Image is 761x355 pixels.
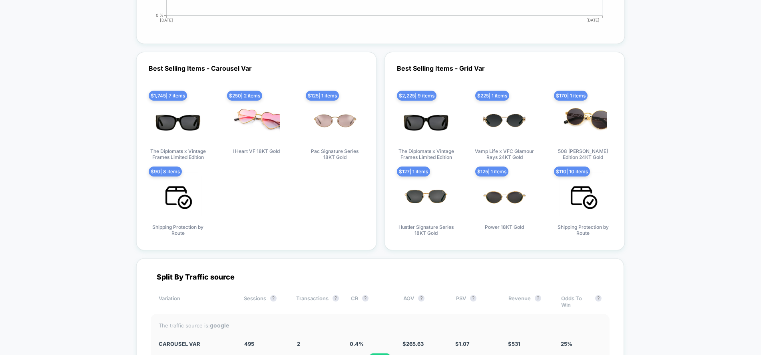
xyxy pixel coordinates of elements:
span: Vamp Life x VFC Glamour Rays 24KT Gold [474,148,534,160]
img: produt [154,96,202,144]
span: 495 [244,341,254,347]
div: 25% [561,341,602,347]
span: $ 125 | 1 items [306,91,339,101]
span: $ 170 | 1 items [554,91,588,101]
span: Shipping Protection by Route [148,224,208,236]
div: Split By Traffic source [151,273,610,281]
span: Pac Signature Series 18KT Gold [305,148,365,160]
strong: google [210,322,229,329]
span: $ 225 | 1 items [475,91,509,101]
div: Revenue [508,295,549,308]
div: Variation [159,295,232,308]
button: ? [470,295,476,301]
img: produt [480,96,528,144]
tspan: 0 % [156,13,163,18]
img: produt [559,172,607,220]
tspan: [DATE] [586,18,600,22]
span: $ 531 [508,341,520,347]
span: $ 265.63 [402,341,424,347]
div: The traffic source is: [159,322,602,329]
span: $ 250 | 2 items [227,91,262,101]
span: $ 1,745 | 7 items [149,91,187,101]
div: Transactions [296,295,339,308]
div: Carousel Var [159,341,232,347]
tspan: [DATE] [160,18,173,22]
span: $ 90 | 8 items [149,167,182,177]
img: produt [480,172,528,220]
span: $ 125 | 1 items [475,167,508,177]
img: produt [559,96,607,144]
img: produt [402,96,450,144]
span: $ 127 | 1 items [397,167,430,177]
span: Shipping Protection by Route [553,224,613,236]
img: produt [311,96,359,144]
div: CR [351,295,391,308]
span: 2 [297,341,300,347]
button: ? [362,295,369,301]
span: 0.4 % [350,341,364,347]
button: ? [418,295,424,301]
img: produt [232,96,280,144]
div: AOV [403,295,444,308]
span: $ 2,225 | 9 items [397,91,436,101]
span: $ 110 | 10 items [554,167,590,177]
div: Odds To Win [561,295,602,308]
span: 508 [PERSON_NAME] Edition 24KT Gold [553,148,613,160]
img: produt [154,172,202,220]
span: Power 18KT Gold [485,224,524,230]
button: ? [595,295,602,301]
button: ? [333,295,339,301]
button: ? [270,295,277,301]
span: The Diplomats x Vintage Frames Limited Edition [148,148,208,160]
div: Sessions [244,295,284,308]
img: produt [402,172,450,220]
span: Hustler Signature Series 18KT Gold [396,224,456,236]
div: PSV [456,295,496,308]
span: $ 1.07 [455,341,470,347]
span: The Diplomats x Vintage Frames Limited Edition [396,148,456,160]
button: ? [535,295,541,301]
span: I Heart VF 18KT Gold [233,148,280,154]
